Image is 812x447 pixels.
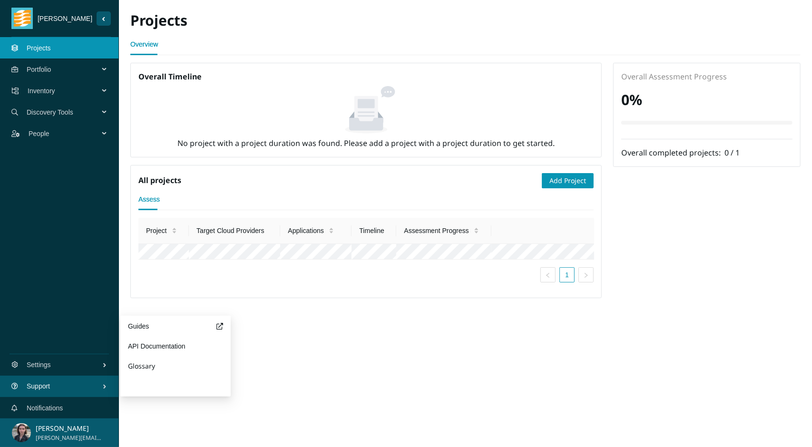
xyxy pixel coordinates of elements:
button: left [540,267,556,282]
th: Target Cloud Providers [189,218,280,244]
a: 1 [560,268,574,282]
p: [PERSON_NAME] [36,423,102,434]
li: Previous Page [540,267,556,282]
span: People [29,119,103,148]
button: Need Help? [128,377,165,396]
th: Timeline [352,218,396,244]
span: [PERSON_NAME] [33,13,97,24]
h5: Overall Timeline [138,71,594,82]
button: right [578,267,594,282]
div: Assess [138,194,160,204]
h5: All projects [138,175,181,186]
th: Applications [280,218,352,244]
span: [PERSON_NAME][EMAIL_ADDRESS][PERSON_NAME][DOMAIN_NAME] [36,434,102,443]
a: API Documentation [128,337,223,356]
span: Inventory [28,77,103,105]
h2: Projects [130,11,466,30]
span: No project with a project duration was found. Please add a project with a project duration to get... [177,138,555,148]
span: right [583,272,589,278]
th: Assessment Progress [396,218,491,244]
span: Assessment Progress [404,225,469,236]
span: Discovery Tools [27,98,103,126]
span: Project [146,225,167,236]
li: Next Page [578,267,594,282]
span: Settings [27,350,102,379]
img: ACg8ocKSBz1BWXQtK2cL2YME1-iWpIw4LvXjkjK12__yBQy6AsIV9ug=s96-c [12,423,31,442]
img: tidal_logo.png [14,8,31,29]
span: Overall completed projects: [621,147,724,158]
button: Add Project [542,173,594,188]
span: Applications [288,225,324,236]
span: Portfolio [27,55,103,84]
a: Projects [27,44,51,52]
li: 1 [559,267,575,282]
a: Guides [128,317,223,336]
span: 0 / 1 [724,147,740,158]
a: Overview [130,35,158,54]
span: Add Project [549,175,586,186]
span: Support [27,372,102,400]
span: Overall Assessment Progress [621,71,727,82]
span: left [545,272,551,278]
a: Notifications [27,404,63,412]
th: Project [138,218,189,244]
h2: 0 % [621,90,792,110]
button: Glossary [128,357,223,376]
